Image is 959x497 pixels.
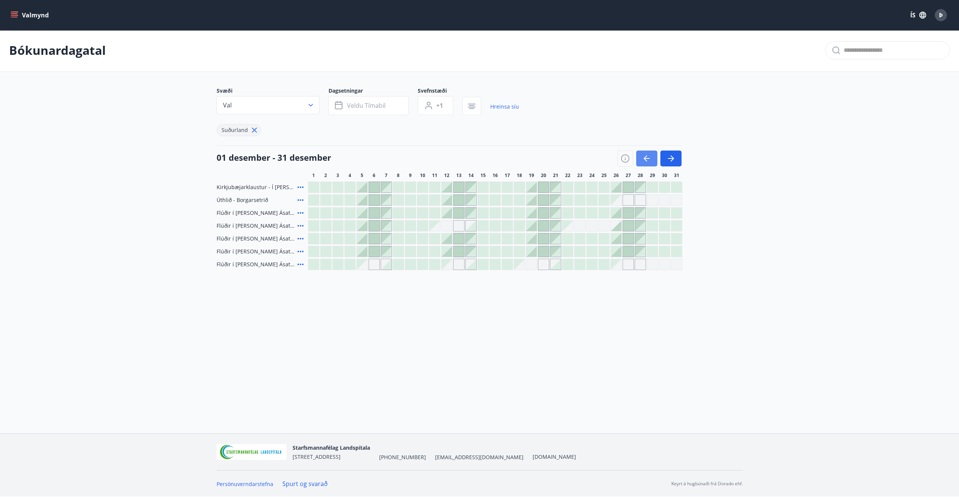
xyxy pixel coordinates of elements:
button: Þ [932,6,950,24]
div: Gráir dagar eru ekki bókanlegir [562,220,573,231]
span: [STREET_ADDRESS] [293,453,341,460]
span: Dagsetningar [328,87,418,96]
div: Gráir dagar eru ekki bókanlegir [429,220,440,231]
span: 29 [650,172,655,179]
a: [DOMAIN_NAME] [533,453,576,460]
div: Gráir dagar eru ekki bókanlegir [586,220,598,231]
span: Úthlið - Borgarsetrið [217,196,268,204]
button: Val [217,96,319,114]
div: Gráir dagar eru ekki bókanlegir [453,220,465,231]
div: Gráir dagar eru ekki bókanlegir [574,220,586,231]
div: Gráir dagar eru ekki bókanlegir [598,220,610,231]
span: 13 [456,172,462,179]
h4: 01 desember - 31 desember [217,152,331,163]
img: 55zIgFoyM5pksCsVQ4sUOj1FUrQvjI8pi0QwpkWm.png [217,444,287,460]
div: Gráir dagar eru ekki bókanlegir [441,220,452,231]
span: 28 [638,172,643,179]
span: 12 [444,172,449,179]
span: Svefnstæði [418,87,462,96]
a: Spurt og svarað [282,480,328,488]
span: 11 [432,172,437,179]
a: Hreinsa síu [490,98,519,115]
div: Gráir dagar eru ekki bókanlegir [538,259,549,270]
span: Flúðir í [PERSON_NAME] Ásatúns hús 1 - í [GEOGRAPHIC_DATA] C [217,209,294,217]
span: 6 [373,172,375,179]
span: Kirkjubæjarklaustur - Í [PERSON_NAME] Hæðargarðs [217,183,294,191]
div: Gráir dagar eru ekki bókanlegir [514,259,525,270]
div: Gráir dagar eru ekki bókanlegir [441,259,452,270]
span: 30 [662,172,667,179]
span: Suðurland [222,126,248,134]
button: +1 [418,96,453,115]
div: Gráir dagar eru ekki bókanlegir [671,259,682,270]
div: Gráir dagar eru ekki bókanlegir [623,194,634,206]
span: Svæði [217,87,328,96]
div: Gráir dagar eru ekki bókanlegir [635,259,646,270]
span: Flúðir í [PERSON_NAME] Ásatúns hús 4 - í Þverlág [217,248,294,255]
span: Val [223,101,232,109]
div: Gráir dagar eru ekki bókanlegir [647,194,658,206]
span: 25 [601,172,607,179]
span: 9 [409,172,412,179]
span: 19 [529,172,534,179]
span: Flúðir í [PERSON_NAME] Ásatúns hús 5 - [GEOGRAPHIC_DATA] 4 [217,261,294,268]
span: 1 [312,172,315,179]
span: Flúðir í [PERSON_NAME] Ásatúns hús 3 - í [GEOGRAPHIC_DATA] [217,235,294,242]
span: 22 [565,172,570,179]
button: ÍS [906,8,930,22]
span: 23 [577,172,583,179]
span: Starfsmannafélag Landspítala [293,444,370,451]
span: 5 [361,172,363,179]
span: 26 [614,172,619,179]
div: Gráir dagar eru ekki bókanlegir [659,259,670,270]
span: 21 [553,172,558,179]
span: [PHONE_NUMBER] [379,454,426,461]
div: Gráir dagar eru ekki bókanlegir [610,194,622,206]
span: [EMAIL_ADDRESS][DOMAIN_NAME] [435,454,524,461]
div: Gráir dagar eru ekki bókanlegir [610,259,622,270]
div: Gráir dagar eru ekki bókanlegir [671,194,682,206]
span: 10 [420,172,425,179]
div: Gráir dagar eru ekki bókanlegir [647,259,658,270]
span: +1 [436,101,443,110]
span: 3 [336,172,339,179]
div: Gráir dagar eru ekki bókanlegir [453,259,465,270]
span: 8 [397,172,400,179]
div: Suðurland [217,124,261,136]
span: 2 [324,172,327,179]
span: 20 [541,172,546,179]
span: 14 [468,172,474,179]
span: Veldu tímabil [347,101,386,110]
div: Gráir dagar eru ekki bókanlegir [526,259,537,270]
span: 16 [493,172,498,179]
button: menu [9,8,52,22]
span: 15 [480,172,486,179]
a: Persónuverndarstefna [217,480,273,488]
span: Flúðir í [PERSON_NAME] Ásatúns hús 2 - í [GEOGRAPHIC_DATA] E [217,222,294,230]
div: Gráir dagar eru ekki bókanlegir [635,194,646,206]
span: 24 [589,172,595,179]
span: 18 [517,172,522,179]
div: Gráir dagar eru ekki bókanlegir [659,194,670,206]
div: Gráir dagar eru ekki bókanlegir [356,259,368,270]
div: Gráir dagar eru ekki bókanlegir [623,259,634,270]
span: 31 [674,172,679,179]
div: Gráir dagar eru ekki bókanlegir [369,259,380,270]
span: 27 [626,172,631,179]
span: 17 [505,172,510,179]
p: Keyrt á hugbúnaði frá Dorado ehf. [671,480,743,487]
span: 7 [385,172,387,179]
p: Bókunardagatal [9,42,106,59]
button: Veldu tímabil [328,96,409,115]
span: Þ [939,11,943,19]
span: 4 [349,172,351,179]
